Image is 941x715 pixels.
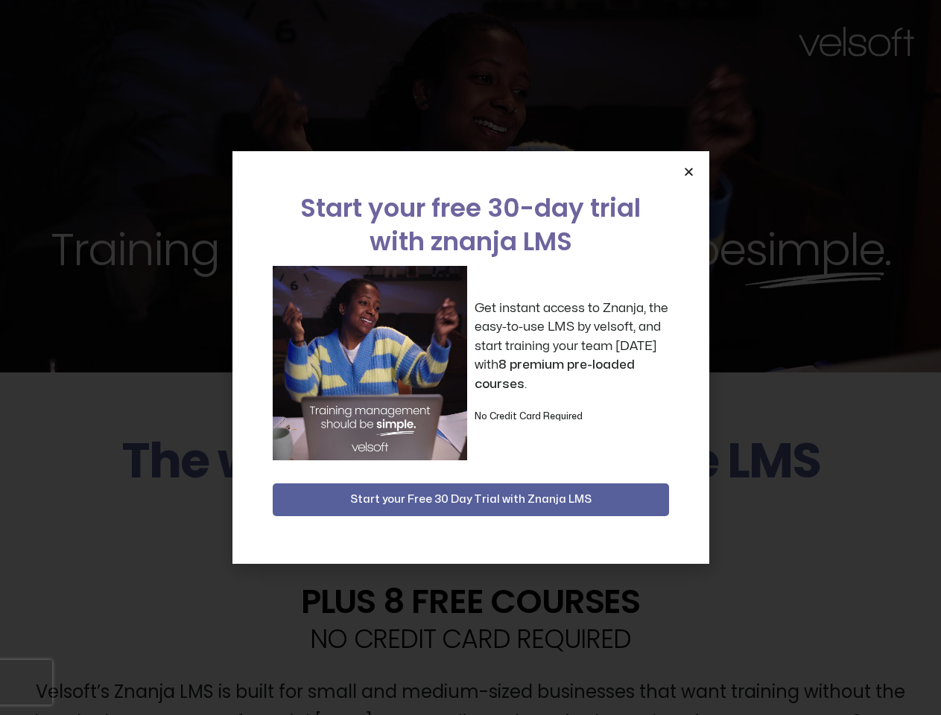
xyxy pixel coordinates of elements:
[683,166,694,177] a: Close
[350,491,592,509] span: Start your Free 30 Day Trial with Znanja LMS
[475,358,635,390] strong: 8 premium pre-loaded courses
[273,483,669,516] button: Start your Free 30 Day Trial with Znanja LMS
[273,191,669,258] h2: Start your free 30-day trial with znanja LMS
[273,266,467,460] img: a woman sitting at her laptop dancing
[475,412,583,421] strong: No Credit Card Required
[475,299,669,394] p: Get instant access to Znanja, the easy-to-use LMS by velsoft, and start training your team [DATE]...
